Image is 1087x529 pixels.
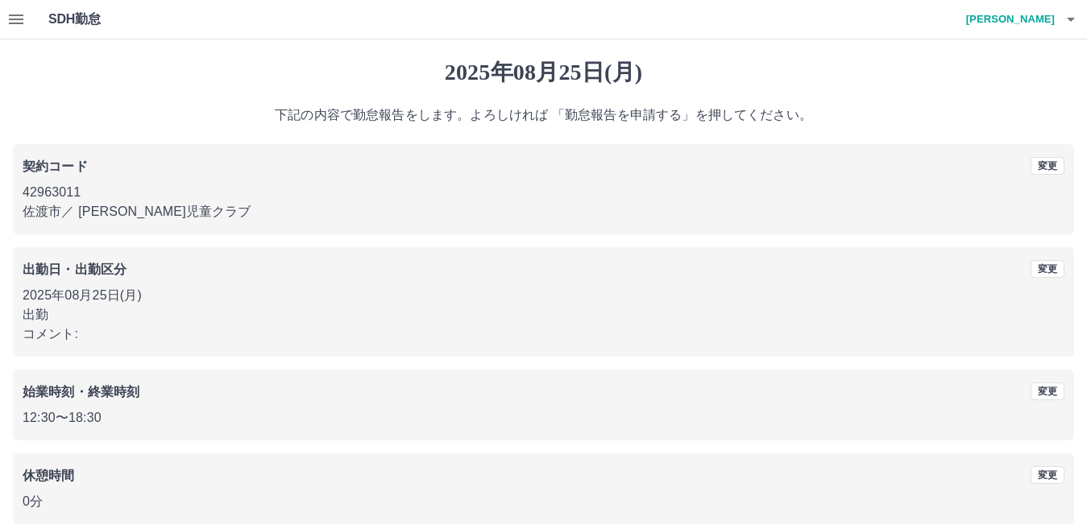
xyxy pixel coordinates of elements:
[13,105,1074,125] p: 下記の内容で勤怠報告をします。よろしければ 「勤怠報告を申請する」を押してください。
[23,202,1064,221] p: 佐渡市 ／ [PERSON_NAME]児童クラブ
[23,305,1064,324] p: 出勤
[23,469,75,482] b: 休憩時間
[23,183,1064,202] p: 42963011
[1031,157,1064,175] button: 変更
[23,262,127,276] b: 出勤日・出勤区分
[23,492,1064,511] p: 0分
[1031,382,1064,400] button: 変更
[13,59,1074,86] h1: 2025年08月25日(月)
[23,159,88,173] b: 契約コード
[23,408,1064,428] p: 12:30 〜 18:30
[1031,260,1064,278] button: 変更
[23,324,1064,344] p: コメント:
[1031,466,1064,484] button: 変更
[23,286,1064,305] p: 2025年08月25日(月)
[23,385,139,399] b: 始業時刻・終業時刻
